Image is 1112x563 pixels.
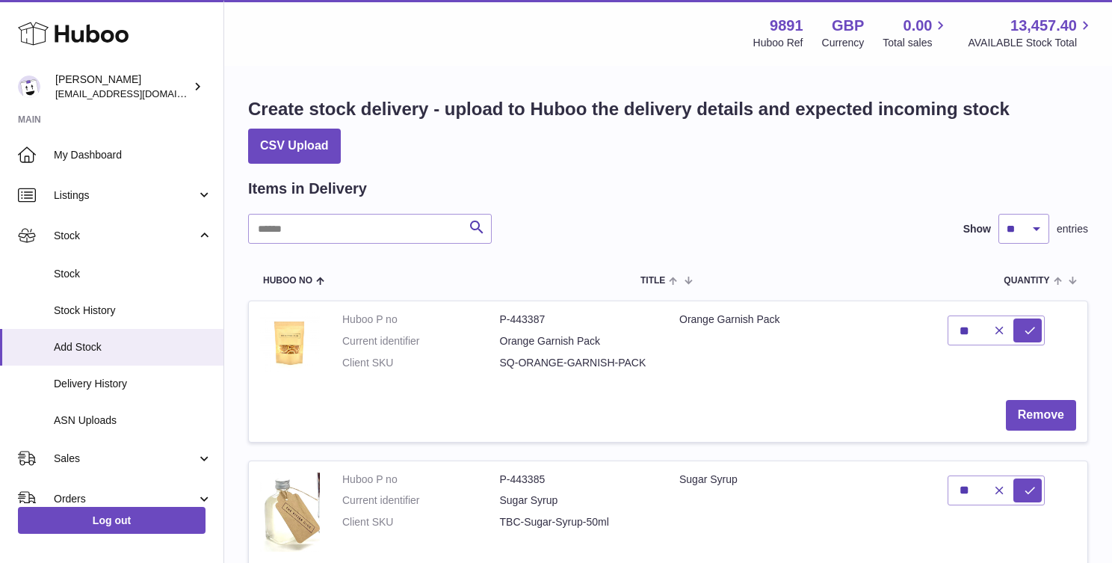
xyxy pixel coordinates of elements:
[822,36,865,50] div: Currency
[54,229,197,243] span: Stock
[500,493,658,508] dd: Sugar Syrup
[753,36,803,50] div: Huboo Ref
[54,377,212,391] span: Delivery History
[260,313,320,372] img: Orange Garnish Pack
[248,179,367,199] h2: Items in Delivery
[54,452,197,466] span: Sales
[500,473,658,487] dd: P-443385
[883,16,949,50] a: 0.00 Total sales
[54,267,212,281] span: Stock
[54,188,197,203] span: Listings
[342,493,500,508] dt: Current identifier
[883,36,949,50] span: Total sales
[668,301,936,389] td: Orange Garnish Pack
[1006,400,1076,431] button: Remove
[54,148,212,162] span: My Dashboard
[342,334,500,348] dt: Current identifier
[54,413,212,428] span: ASN Uploads
[500,334,658,348] dd: Orange Garnish Pack
[640,276,665,286] span: Title
[248,129,341,164] button: CSV Upload
[1004,276,1049,286] span: Quantity
[342,356,500,370] dt: Client SKU
[54,492,197,506] span: Orders
[770,16,803,36] strong: 9891
[342,515,500,529] dt: Client SKU
[55,87,220,99] span: [EMAIL_ADDRESS][DOMAIN_NAME]
[18,507,206,534] a: Log out
[968,36,1094,50] span: AVAILABLE Stock Total
[248,97,1010,121] h1: Create stock delivery - upload to Huboo the delivery details and expected incoming stock
[260,473,320,552] img: Sugar Syrup
[54,304,212,318] span: Stock History
[968,16,1094,50] a: 13,457.40 AVAILABLE Stock Total
[500,313,658,327] dd: P-443387
[832,16,864,36] strong: GBP
[500,356,658,370] dd: SQ-ORANGE-GARNISH-PACK
[18,76,40,98] img: ro@thebitterclub.co.uk
[342,473,500,487] dt: Huboo P no
[903,16,933,36] span: 0.00
[55,73,190,101] div: [PERSON_NAME]
[500,515,658,529] dd: TBC-Sugar-Syrup-50ml
[963,222,991,236] label: Show
[1010,16,1077,36] span: 13,457.40
[54,340,212,354] span: Add Stock
[342,313,500,327] dt: Huboo P no
[263,276,312,286] span: Huboo no
[1057,222,1088,236] span: entries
